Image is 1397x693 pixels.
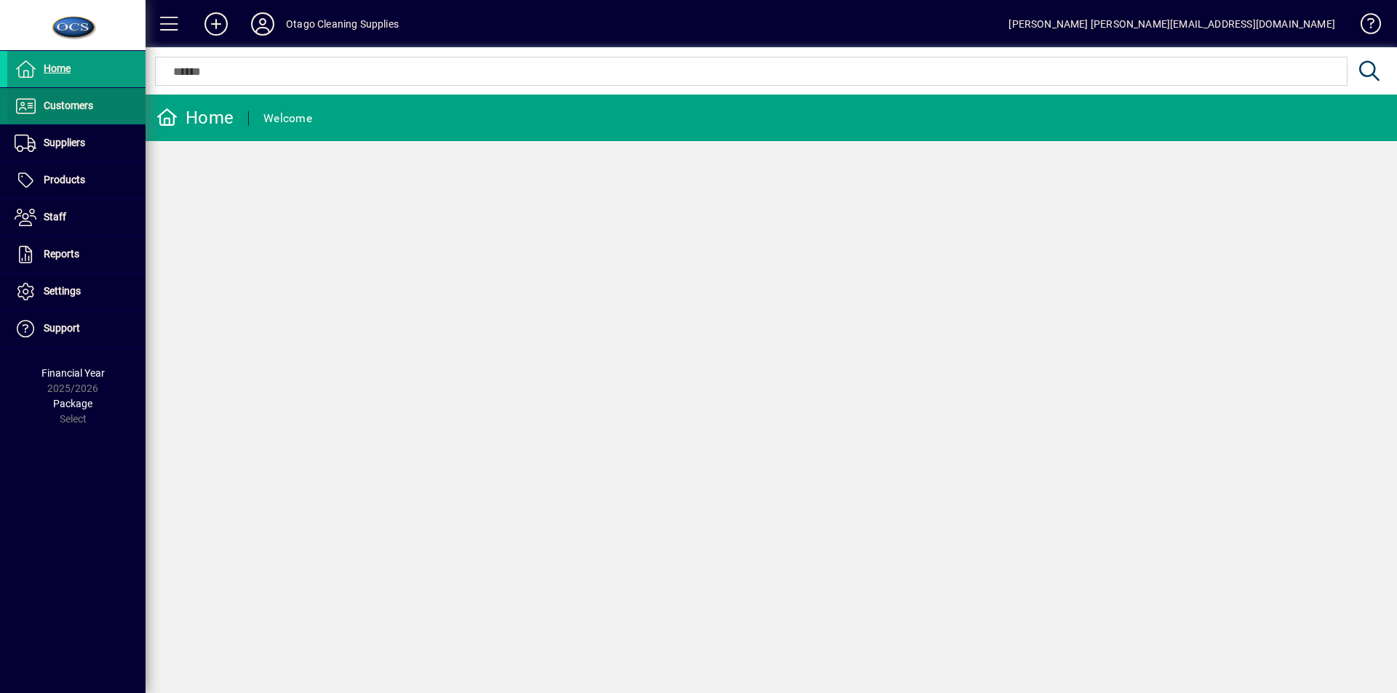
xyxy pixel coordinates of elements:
[44,211,66,223] span: Staff
[7,311,146,347] a: Support
[7,199,146,236] a: Staff
[44,174,85,185] span: Products
[53,398,92,409] span: Package
[41,367,105,379] span: Financial Year
[7,162,146,199] a: Products
[239,11,286,37] button: Profile
[44,137,85,148] span: Suppliers
[7,273,146,310] a: Settings
[44,248,79,260] span: Reports
[7,125,146,161] a: Suppliers
[44,322,80,334] span: Support
[7,236,146,273] a: Reports
[1350,3,1379,50] a: Knowledge Base
[286,12,399,36] div: Otago Cleaning Supplies
[193,11,239,37] button: Add
[156,106,234,129] div: Home
[1008,12,1335,36] div: [PERSON_NAME] [PERSON_NAME][EMAIL_ADDRESS][DOMAIN_NAME]
[263,107,312,130] div: Welcome
[7,88,146,124] a: Customers
[44,63,71,74] span: Home
[44,100,93,111] span: Customers
[44,285,81,297] span: Settings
